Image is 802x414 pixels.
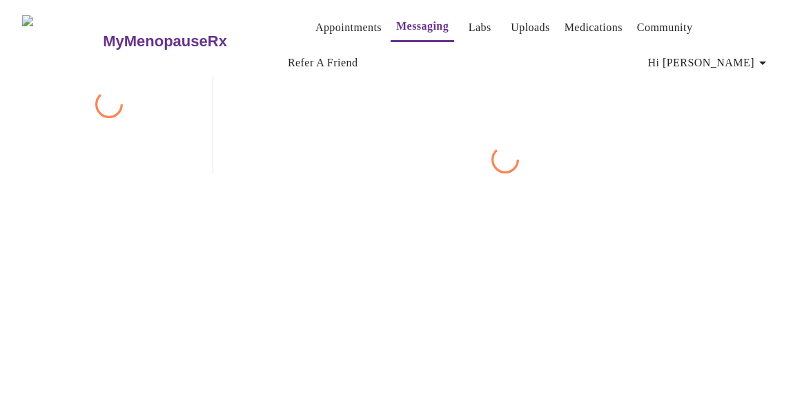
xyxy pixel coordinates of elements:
a: Labs [469,18,491,37]
button: Appointments [310,14,387,41]
button: Labs [458,14,502,41]
button: Uploads [505,14,556,41]
span: Hi [PERSON_NAME] [648,53,771,73]
img: MyMenopauseRx Logo [22,15,101,67]
a: MyMenopauseRx [101,17,282,66]
a: Messaging [396,17,449,36]
a: Community [637,18,693,37]
a: Uploads [511,18,550,37]
a: Medications [565,18,623,37]
button: Messaging [391,12,454,42]
a: Refer a Friend [288,53,358,73]
button: Community [632,14,698,41]
a: Appointments [315,18,382,37]
h3: MyMenopauseRx [103,32,227,50]
button: Refer a Friend [282,49,364,77]
button: Medications [559,14,628,41]
button: Hi [PERSON_NAME] [643,49,776,77]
